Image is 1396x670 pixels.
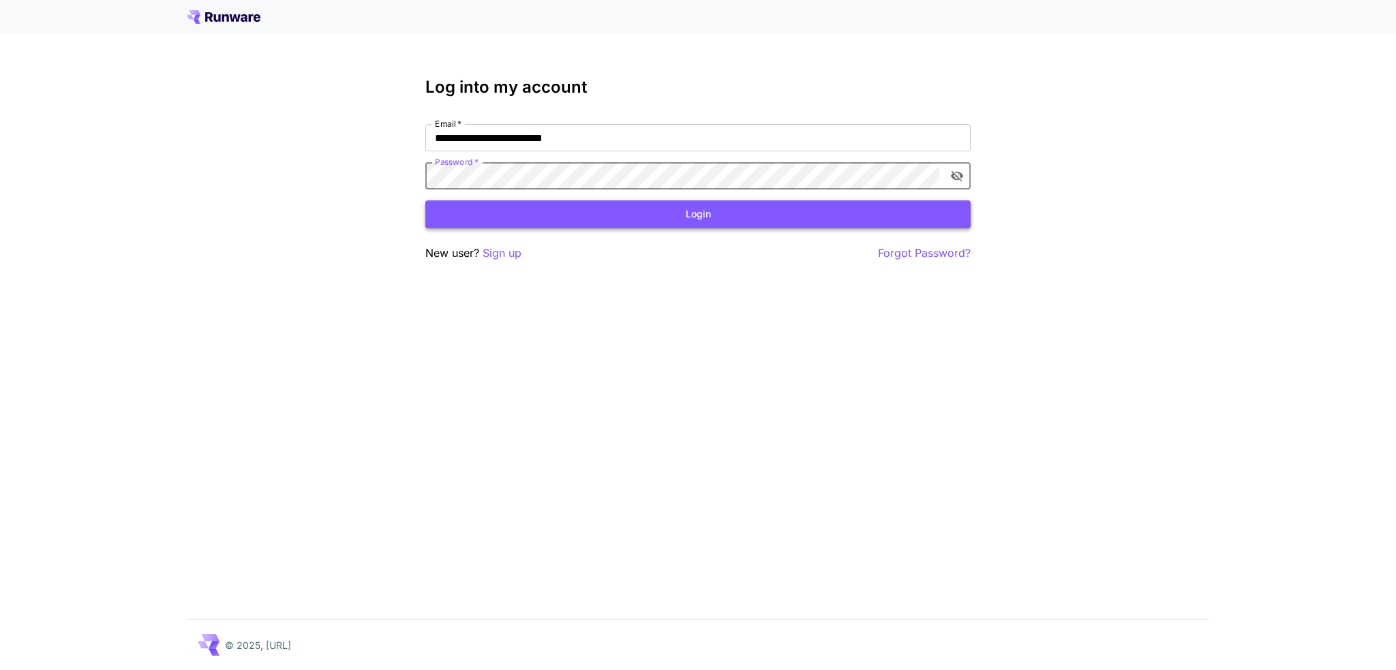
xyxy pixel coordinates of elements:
button: Forgot Password? [878,245,971,262]
button: Sign up [483,245,521,262]
button: Login [425,200,971,228]
h3: Log into my account [425,78,971,97]
label: Password [435,156,479,168]
p: © 2025, [URL] [225,638,291,652]
button: toggle password visibility [945,164,969,188]
label: Email [435,118,461,130]
p: New user? [425,245,521,262]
